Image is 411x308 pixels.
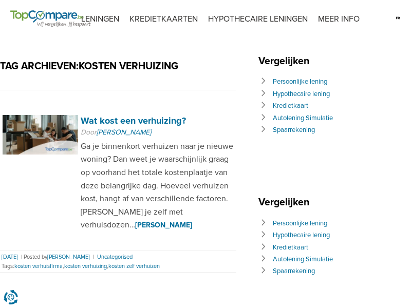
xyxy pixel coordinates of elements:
a: Autolening Simulatie [273,114,333,122]
a: Uncategorised [97,254,133,260]
a: kosten verhuisfirma [14,263,63,269]
span: Vergelijken [258,55,314,67]
span: Vergelijken [258,196,314,208]
a: Hypothecaire lening [273,231,330,239]
a: Kredietkaart [273,102,308,110]
span: kosten verhuizing [79,60,178,72]
img: Wat kost een verhuizing? [3,115,78,155]
a: Persoonlijke lening [273,219,327,227]
a: Hypothecaire lening [273,90,330,98]
span: Posted by [24,254,91,260]
a: kosten zelf verhuizen [108,263,160,269]
span: | [91,254,96,260]
img: fr.svg [395,10,401,26]
p: Door [81,127,236,138]
a: Spaarrekening [273,126,315,134]
a: [PERSON_NAME] [135,221,192,229]
a: kosten verhuizing [64,263,107,269]
a: [PERSON_NAME] [47,254,90,260]
a: [DATE] [2,254,18,260]
span: | [20,254,24,260]
a: Autolening Simulatie [273,255,333,263]
a: Wat kost een verhuizing? [81,115,186,126]
a: Persoonlijke lening [273,78,327,86]
p: Ga je binnenkort verhuizen naar je nieuwe woning? Dan weet je waarschijnlijk graag op voorhand he... [81,140,236,232]
a: Kredietkaart [273,243,308,252]
a: Spaarrekening [273,267,315,275]
a: [PERSON_NAME] [97,128,151,137]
